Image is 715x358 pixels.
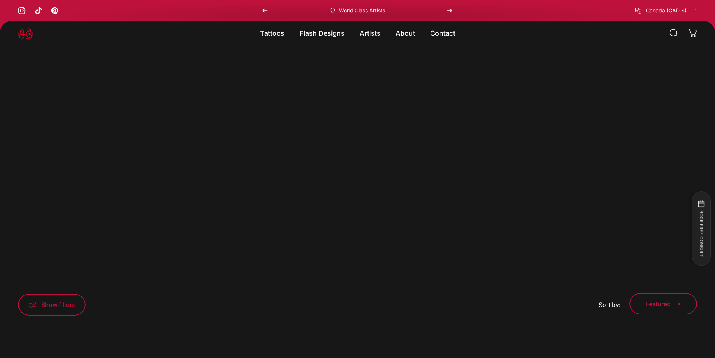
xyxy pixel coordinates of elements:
button: Show filters [18,294,86,315]
button: BOOK FREE CONSULT [692,191,710,266]
nav: Primary [253,25,463,41]
p: World Class Artists [339,7,385,14]
span: Sort by: [599,301,620,308]
summary: Flash Designs [292,25,352,41]
summary: Artists [352,25,388,41]
summary: About [388,25,423,41]
summary: Tattoos [253,25,292,41]
span: Canada (CAD $) [646,7,686,14]
a: Contact [423,25,463,41]
a: 0 items [684,25,701,41]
